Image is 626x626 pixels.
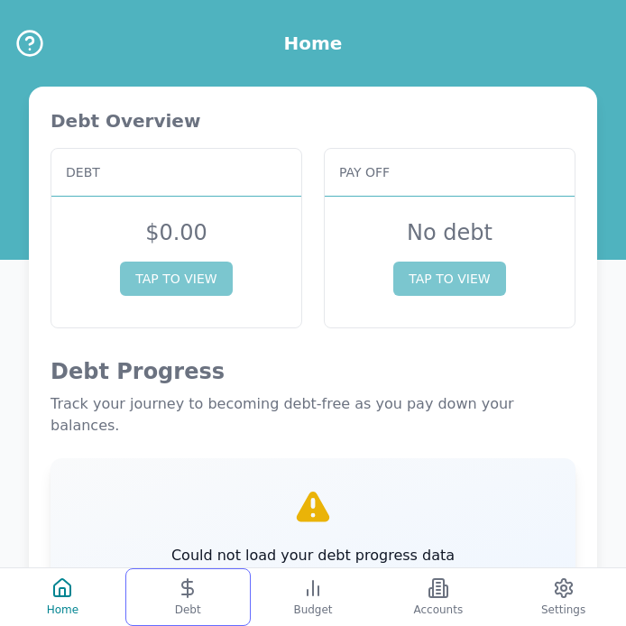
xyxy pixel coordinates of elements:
h3: Could not load your debt progress data [136,545,489,566]
button: TAP TO VIEW [120,262,232,296]
span: $ 0.00 [145,220,207,245]
h2: Debt Progress [51,357,575,386]
p: Debt Overview [51,108,575,133]
button: Help [14,28,45,59]
button: Debt [125,568,251,626]
button: TAP TO VIEW [393,262,505,296]
span: Accounts [413,603,463,617]
span: Debt [66,163,100,181]
button: Accounts [375,568,501,626]
span: No debt [407,220,493,245]
button: Budget [251,568,376,626]
h1: Home [284,31,343,56]
span: Debt [175,603,201,617]
p: Track your journey to becoming debt-free as you pay down your balances. [51,393,575,437]
button: Settings [501,568,626,626]
span: Home [47,603,78,617]
span: Pay off [339,163,390,181]
span: Budget [293,603,332,617]
span: Settings [541,603,585,617]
